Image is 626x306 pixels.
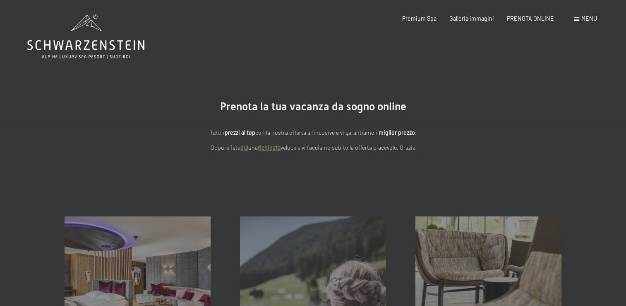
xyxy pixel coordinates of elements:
[449,15,494,22] a: Galleria immagini
[258,144,281,151] a: richiesta
[225,129,255,136] strong: prezzi al top
[131,143,495,153] p: Oppure fate una veloce e vi facciamo subito la offerta piacevole. Grazie
[131,128,495,138] p: Tutti i con la nostra offerta all'incusive e vi garantiamo il !
[402,15,437,22] a: Premium Spa
[220,100,406,113] span: Prenota la tua vacanza da sogno online
[507,15,554,22] a: PRENOTA ONLINE
[581,15,597,22] span: Menu
[240,144,248,151] a: quì
[379,129,415,136] strong: miglior prezzo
